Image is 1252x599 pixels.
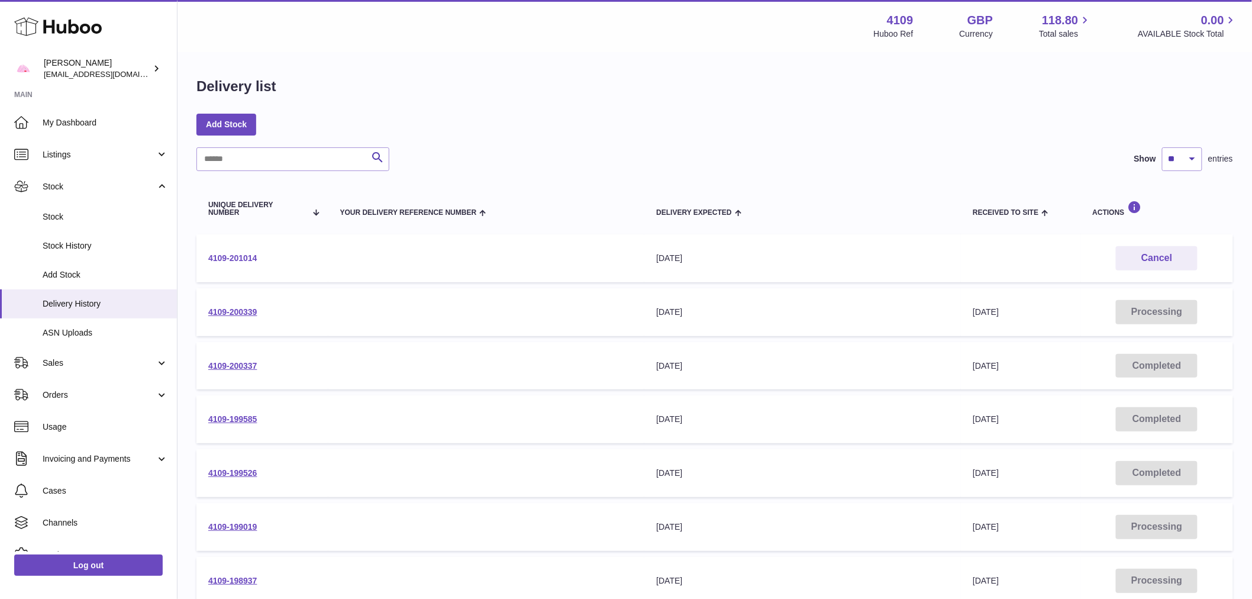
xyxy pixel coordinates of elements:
[208,414,257,424] a: 4109-199585
[43,453,156,465] span: Invoicing and Payments
[656,209,731,217] span: Delivery Expected
[656,521,949,533] div: [DATE]
[208,576,257,585] a: 4109-198937
[960,28,993,40] div: Currency
[14,60,32,78] img: internalAdmin-4109@internal.huboo.com
[1138,12,1238,40] a: 0.00 AVAILABLE Stock Total
[656,468,949,479] div: [DATE]
[43,421,168,433] span: Usage
[340,209,477,217] span: Your Delivery Reference Number
[656,253,949,264] div: [DATE]
[656,414,949,425] div: [DATE]
[967,12,993,28] strong: GBP
[208,468,257,478] a: 4109-199526
[1138,28,1238,40] span: AVAILABLE Stock Total
[208,253,257,263] a: 4109-201014
[43,517,168,529] span: Channels
[43,389,156,401] span: Orders
[973,361,999,371] span: [DATE]
[43,549,168,561] span: Settings
[43,117,168,128] span: My Dashboard
[1039,12,1092,40] a: 118.80 Total sales
[1042,12,1078,28] span: 118.80
[1201,12,1224,28] span: 0.00
[973,414,999,424] span: [DATE]
[208,307,257,317] a: 4109-200339
[43,240,168,252] span: Stock History
[196,114,256,135] a: Add Stock
[1134,153,1156,165] label: Show
[14,555,163,576] a: Log out
[973,209,1038,217] span: Received to Site
[1093,201,1221,217] div: Actions
[1208,153,1233,165] span: entries
[656,307,949,318] div: [DATE]
[44,57,150,80] div: [PERSON_NAME]
[973,576,999,585] span: [DATE]
[43,298,168,310] span: Delivery History
[656,360,949,372] div: [DATE]
[1039,28,1092,40] span: Total sales
[43,485,168,497] span: Cases
[973,468,999,478] span: [DATE]
[43,181,156,192] span: Stock
[44,69,174,79] span: [EMAIL_ADDRESS][DOMAIN_NAME]
[43,149,156,160] span: Listings
[973,522,999,532] span: [DATE]
[43,358,156,369] span: Sales
[656,575,949,587] div: [DATE]
[43,211,168,223] span: Stock
[196,77,276,96] h1: Delivery list
[208,201,306,217] span: Unique Delivery Number
[208,361,257,371] a: 4109-200337
[208,522,257,532] a: 4109-199019
[43,327,168,339] span: ASN Uploads
[874,28,914,40] div: Huboo Ref
[43,269,168,281] span: Add Stock
[1116,246,1198,270] button: Cancel
[887,12,914,28] strong: 4109
[973,307,999,317] span: [DATE]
